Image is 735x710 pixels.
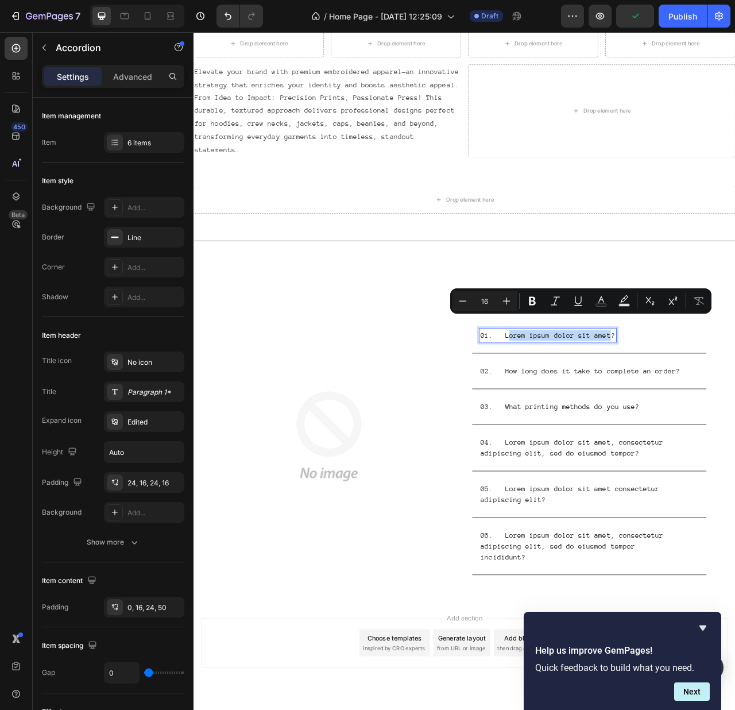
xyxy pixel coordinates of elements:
[127,508,181,518] div: Add...
[9,351,335,678] img: no-image-2048-5e88c1b20e087fb7bbe9a3771824e743c244f437e4f8ba93bbf7b11b53f7824c_large.gif
[105,662,139,683] input: Auto
[496,96,556,105] div: Drop element here
[42,200,98,215] div: Background
[354,328,653,355] h2: Ask us anything
[194,32,735,710] iframe: Design area
[583,10,644,20] div: Drop element here
[674,682,710,701] button: Next question
[42,387,56,397] div: Title
[1,43,339,159] p: Elevate your brand with premium embroidered apparel—an innovative strategy that enriches your ide...
[127,603,181,613] div: 0, 16, 24, 50
[42,292,68,302] div: Shadow
[324,10,327,22] span: /
[127,387,181,398] div: Paragraph 1*
[42,232,64,242] div: Border
[363,468,568,485] div: Rich Text Editor. Editing area: main
[42,415,82,426] div: Expand icon
[329,10,442,22] span: Home Page - [DATE] 12:25:09
[365,425,618,438] p: 02. How long does it take to complete an order?
[365,379,536,393] p: 01. Lorem ipsum dolor sit amet?
[127,138,181,148] div: 6 items
[535,644,710,658] h2: Help us improve GemPages!
[42,445,79,460] div: Height
[365,634,623,675] p: 06. Lorem ipsum dolor sit amet, consectetur adipiscing elit, sed do eiusmod tempor incididunt?
[481,11,498,21] span: Draft
[363,573,625,604] div: Rich Text Editor. Editing area: main
[363,632,625,677] div: Rich Text Editor. Editing area: main
[127,292,181,303] div: Add...
[363,377,537,395] div: Rich Text Editor. Editing area: main
[127,203,181,213] div: Add...
[127,263,181,273] div: Add...
[363,514,625,545] div: Rich Text Editor. Editing area: main
[42,532,184,553] button: Show more
[321,209,382,218] div: Drop element here
[363,423,620,440] div: Rich Text Editor. Editing area: main
[127,478,181,488] div: 24, 16, 24, 16
[57,71,89,83] p: Settings
[42,176,73,186] div: Item style
[365,515,623,543] p: 04. Lorem ipsum dolor sit amet, consectetur adipiscing elit, sed do eiusmod tempor?
[42,667,55,678] div: Gap
[668,10,697,22] div: Publish
[87,537,140,548] div: Show more
[42,137,56,148] div: Item
[365,574,623,602] p: 05. Lorem ipsum dolor sit amet consectetur adipiscing elit?
[659,5,707,28] button: Publish
[42,573,99,589] div: Item content
[105,442,184,462] input: Auto
[42,507,82,518] div: Background
[42,638,99,654] div: Item spacing
[216,5,263,28] div: Undo/Redo
[56,41,153,55] p: Accordion
[5,5,86,28] button: 7
[450,288,711,314] div: Editor contextual toolbar
[535,621,710,701] div: Help us improve GemPages!
[696,621,710,635] button: Hide survey
[42,111,101,121] div: Item management
[42,602,68,612] div: Padding
[42,330,81,341] div: Item header
[75,9,80,23] p: 7
[127,233,181,243] div: Line
[127,417,181,427] div: Edited
[42,356,72,366] div: Title icon
[42,475,84,491] div: Padding
[11,122,28,132] div: 450
[42,262,65,272] div: Corner
[113,71,152,83] p: Advanced
[365,470,567,484] p: 03. What printing methods do you use?
[9,210,28,219] div: Beta
[127,357,181,368] div: No icon
[535,662,710,673] p: Quick feedback to build what you need.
